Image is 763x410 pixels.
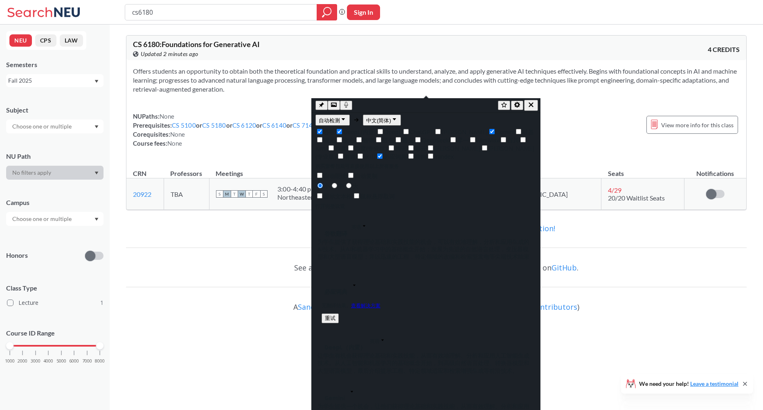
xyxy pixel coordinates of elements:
[164,178,209,210] td: TBA
[661,120,734,130] span: View more info for this class
[317,4,337,20] div: magnifying glass
[69,359,79,363] span: 6000
[6,166,104,180] div: Dropdown arrow
[160,113,174,120] span: None
[7,297,104,308] label: Lecture
[245,190,253,198] span: T
[82,359,92,363] span: 7000
[216,190,223,198] span: S
[8,214,77,224] input: Choose one or multiple
[133,112,347,148] div: NUPaths: Prerequisites: or or or or or Corequisites: Course fees:
[172,122,196,129] a: CS 5100
[6,152,104,161] div: NU Path
[253,190,260,198] span: F
[223,190,231,198] span: M
[238,190,245,198] span: W
[231,190,238,198] span: T
[95,218,99,221] svg: Dropdown arrow
[6,60,104,69] div: Semesters
[6,106,104,115] div: Subject
[95,359,105,363] span: 8000
[209,161,426,178] th: Meetings
[232,122,257,129] a: CS 6120
[8,122,77,131] input: Choose one or multiple
[262,122,286,129] a: CS 6140
[6,74,104,87] div: Fall 2025Dropdown arrow
[18,359,27,363] span: 2000
[202,122,226,129] a: CS 5180
[260,190,268,198] span: S
[126,311,747,320] div: Search NEU is built for students by students & is not affiliated with NEU.
[133,40,260,49] span: CS 6180 : Foundations for Generative AI
[133,190,151,198] a: 20922
[322,7,332,18] svg: magnifying glass
[551,263,577,273] a: GitHub
[9,34,32,47] button: NEU
[608,186,621,194] span: 4 / 29
[126,295,747,311] div: A Project (founded by , with some awesome )
[131,5,311,19] input: Class, professor, course number, "phrase"
[347,5,380,20] button: Sign In
[95,125,99,128] svg: Dropdown arrow
[684,161,747,178] th: Notifications
[608,194,665,202] span: 20/20 Waitlist Seats
[532,302,577,312] a: contributors
[690,380,738,387] a: Leave a testimonial
[6,212,104,226] div: Dropdown arrow
[126,320,747,342] div: • •
[298,302,328,312] a: Sandbox
[277,193,387,201] div: Northeastern [GEOGRAPHIC_DATA]
[639,381,738,387] span: We need your help!
[8,76,94,85] div: Fall 2025
[277,185,387,193] div: 3:00 - 4:40 pm
[167,140,182,147] span: None
[293,122,317,129] a: CS 7140
[170,131,185,138] span: None
[6,251,28,260] p: Honors
[43,359,53,363] span: 4000
[601,161,684,178] th: Seats
[126,256,747,279] div: See an issue or want to add to this website? Fork it or create an issue on .
[6,284,104,293] span: Class Type
[95,80,99,83] svg: Dropdown arrow
[164,161,209,178] th: Professors
[126,216,747,240] div: Interested in how SearchNEU works? Check out our
[100,298,104,307] span: 1
[56,359,66,363] span: 5000
[708,45,740,54] span: 4 CREDITS
[133,169,146,178] div: CRN
[35,34,56,47] button: CPS
[133,67,740,94] section: Offers students an opportunity to obtain both the theoretical foundation and practical skills to ...
[31,359,41,363] span: 3000
[60,34,83,47] button: LAW
[141,50,198,59] span: Updated 2 minutes ago
[6,119,104,133] div: Dropdown arrow
[95,171,99,175] svg: Dropdown arrow
[6,329,104,338] p: Course ID Range
[5,359,15,363] span: 1000
[6,198,104,207] div: Campus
